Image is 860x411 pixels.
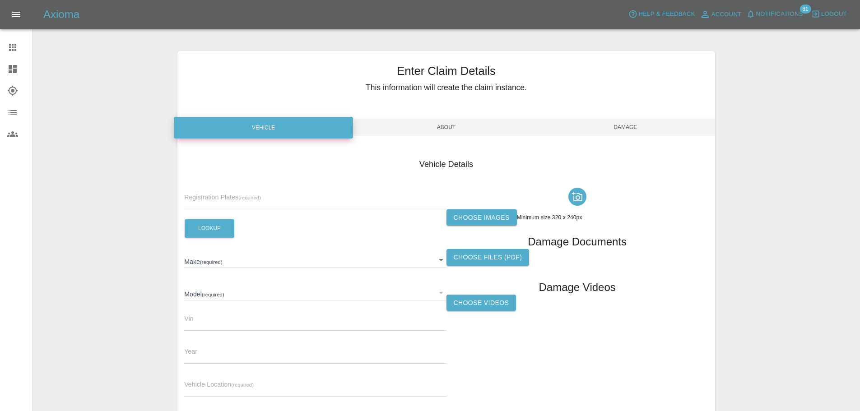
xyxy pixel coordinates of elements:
span: Logout [821,9,847,19]
h4: Vehicle Details [184,158,708,171]
span: Year [184,348,197,355]
h1: Damage Videos [539,280,615,295]
button: Notifications [744,7,805,21]
small: (required) [238,195,261,200]
div: Vehicle [174,117,353,139]
span: Vin [184,315,193,322]
span: Registration Plates [184,194,261,201]
span: Damage [536,119,715,136]
span: Help & Feedback [638,9,695,19]
span: 81 [800,5,811,14]
a: Account [697,7,744,22]
small: (required) [231,382,254,388]
button: Lookup [185,219,234,238]
label: Choose images [446,209,517,226]
button: Logout [809,7,849,21]
span: Vehicle Location [184,381,254,388]
label: Choose files (pdf) [446,249,530,266]
h5: Axioma [43,7,79,22]
span: Minimum size 320 x 240px [517,214,582,221]
h1: Damage Documents [528,235,627,249]
span: Notifications [756,9,803,19]
button: Help & Feedback [626,7,697,21]
h3: Enter Claim Details [177,62,715,79]
span: Account [711,9,742,20]
button: Open drawer [5,4,27,25]
span: About [357,119,536,136]
h5: This information will create the claim instance. [177,82,715,93]
label: Choose Videos [446,295,516,311]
